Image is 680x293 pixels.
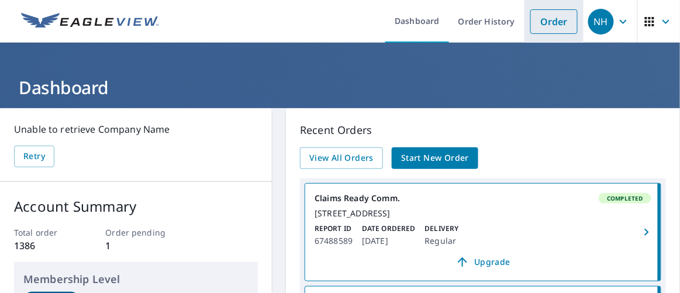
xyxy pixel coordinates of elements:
[21,13,159,30] img: EV Logo
[14,239,75,253] p: 1386
[14,226,75,239] p: Total order
[530,9,578,34] a: Order
[309,151,374,166] span: View All Orders
[23,149,45,164] span: Retry
[14,122,258,136] p: Unable to retrieve Company Name
[300,122,666,138] p: Recent Orders
[401,151,469,166] span: Start New Order
[305,184,661,281] a: Claims Ready Comm.Completed[STREET_ADDRESS]Report ID67488589Date Ordered[DATE]DeliveryRegularUpgrade
[425,223,459,234] p: Delivery
[14,75,666,99] h1: Dashboard
[105,239,166,253] p: 1
[588,9,614,35] div: NH
[392,147,478,169] a: Start New Order
[14,196,258,217] p: Account Summary
[600,194,650,202] span: Completed
[315,208,651,219] div: [STREET_ADDRESS]
[425,234,459,248] p: Regular
[362,234,415,248] p: [DATE]
[300,147,383,169] a: View All Orders
[315,253,651,271] a: Upgrade
[14,146,54,167] button: Retry
[315,234,353,248] p: 67488589
[362,223,415,234] p: Date Ordered
[23,271,248,287] p: Membership Level
[315,223,353,234] p: Report ID
[315,193,651,204] div: Claims Ready Comm.
[322,255,644,269] span: Upgrade
[105,226,166,239] p: Order pending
